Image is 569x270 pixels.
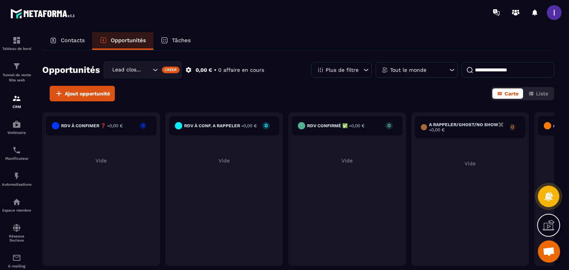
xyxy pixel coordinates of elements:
[2,192,31,218] a: automationsautomationsEspace membre
[10,7,77,20] img: logo
[536,91,548,97] span: Liste
[12,172,21,180] img: automations
[492,88,523,99] button: Carte
[2,105,31,109] p: CRM
[12,36,21,45] img: formation
[153,32,198,50] a: Tâches
[111,37,146,44] p: Opportunités
[2,131,31,135] p: Webinaire
[169,158,279,163] p: Vide
[139,123,147,128] p: 0
[2,88,31,114] a: formationformationCRM
[2,30,31,56] a: formationformationTableau de bord
[351,123,365,128] span: 0,00 €
[12,120,21,129] img: automations
[143,66,151,74] input: Search for option
[385,123,393,128] p: 0
[46,158,156,163] p: Vide
[104,61,182,78] div: Search for option
[2,234,31,242] p: Réseaux Sociaux
[42,32,92,50] a: Contacts
[12,223,21,232] img: social-network
[2,218,31,248] a: social-networksocial-networkRéseaux Sociaux
[12,62,21,71] img: formation
[2,156,31,161] p: Planificateur
[196,67,212,74] p: 0,00 €
[415,161,525,166] p: Vide
[307,123,365,128] h6: Rdv confirmé ✅ -
[509,124,516,129] p: 0
[538,240,560,263] div: Ouvrir le chat
[524,88,553,99] button: Liste
[65,90,110,97] span: Ajout opportunité
[162,67,180,73] div: Créer
[50,86,115,101] button: Ajout opportunité
[243,123,257,128] span: 0,00 €
[2,114,31,140] a: automationsautomationsWebinaire
[2,56,31,88] a: formationformationTunnel de vente Site web
[12,253,21,262] img: email
[431,127,445,132] span: 0,00 €
[12,146,21,155] img: scheduler
[2,208,31,212] p: Espace membre
[12,94,21,103] img: formation
[184,123,257,128] h6: RDV à conf. A RAPPELER -
[218,67,264,74] p: 0 affaire en cours
[262,123,270,128] p: 0
[172,37,191,44] p: Tâches
[92,32,153,50] a: Opportunités
[12,198,21,206] img: automations
[2,47,31,51] p: Tableau de bord
[2,182,31,186] p: Automatisations
[214,67,216,74] p: •
[2,264,31,268] p: E-mailing
[2,72,31,83] p: Tunnel de vente Site web
[326,67,359,72] p: Plus de filtre
[2,140,31,166] a: schedulerschedulerPlanificateur
[110,66,143,74] span: Lead closing
[61,37,85,44] p: Contacts
[109,123,123,128] span: 0,00 €
[2,166,31,192] a: automationsautomationsAutomatisations
[61,123,123,128] h6: RDV à confimer ❓ -
[42,63,100,77] h2: Opportunités
[390,67,426,72] p: Tout le monde
[505,91,519,97] span: Carte
[292,158,402,163] p: Vide
[429,122,506,132] h6: A RAPPELER/GHOST/NO SHOW✖️ -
